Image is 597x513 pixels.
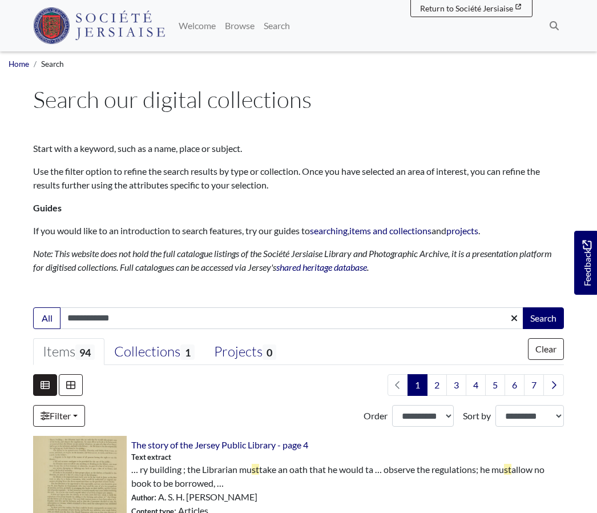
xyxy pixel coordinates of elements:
a: Next page [543,374,564,396]
a: searching [310,225,348,236]
span: Goto page 1 [408,374,427,396]
span: Feedback [580,241,594,287]
a: Société Jersiaise logo [33,5,165,47]
a: projects [446,225,478,236]
div: Items [43,343,95,360]
button: All [33,307,60,329]
a: shared heritage database [276,262,367,272]
div: Collections [114,343,194,360]
p: Use the filter option to refine the search results by type or collection. Once you have selected ... [33,165,564,192]
a: Goto page 3 [446,374,466,396]
span: 0 [263,344,276,360]
button: Search [523,307,564,329]
a: Welcome [174,14,220,37]
span: Return to Société Jersiaise [420,3,513,13]
button: Clear [528,338,564,360]
nav: pagination [383,374,564,396]
div: Projects [214,343,276,360]
span: st [504,464,511,475]
span: Search [41,59,64,69]
p: If you would like to an introduction to search features, try our guides to , and . [33,224,564,238]
span: st [252,464,259,475]
em: Note: This website does not hold the full catalogue listings of the Société Jersiaise Library and... [33,248,552,272]
span: Text extract [131,452,171,463]
p: Start with a keyword, such as a name, place or subject. [33,142,564,155]
a: The story of the Jersey Public Library - page 4 [131,439,308,450]
a: Goto page 4 [466,374,486,396]
a: Goto page 6 [505,374,525,396]
span: 94 [75,344,95,360]
li: Previous page [388,374,408,396]
a: Goto page 5 [485,374,505,396]
h1: Search our digital collections [33,86,564,113]
label: Order [364,409,388,423]
strong: Guides [33,202,62,213]
img: Société Jersiaise [33,7,165,44]
label: Sort by [463,409,491,423]
a: Goto page 7 [524,374,544,396]
input: Enter one or more search terms... [60,307,524,329]
a: Search [259,14,295,37]
span: Author [131,493,154,502]
a: Home [9,59,29,69]
a: Browse [220,14,259,37]
a: Filter [33,405,85,427]
span: 1 [180,344,194,360]
a: items and collections [349,225,431,236]
a: Would you like to provide feedback? [574,231,597,295]
a: Goto page 2 [427,374,447,396]
span: … ry building ; the Librarian mu take an oath that he would ta … observe the regulations; he mu a... [131,463,564,490]
span: : A. S. H. [PERSON_NAME] [131,490,257,504]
